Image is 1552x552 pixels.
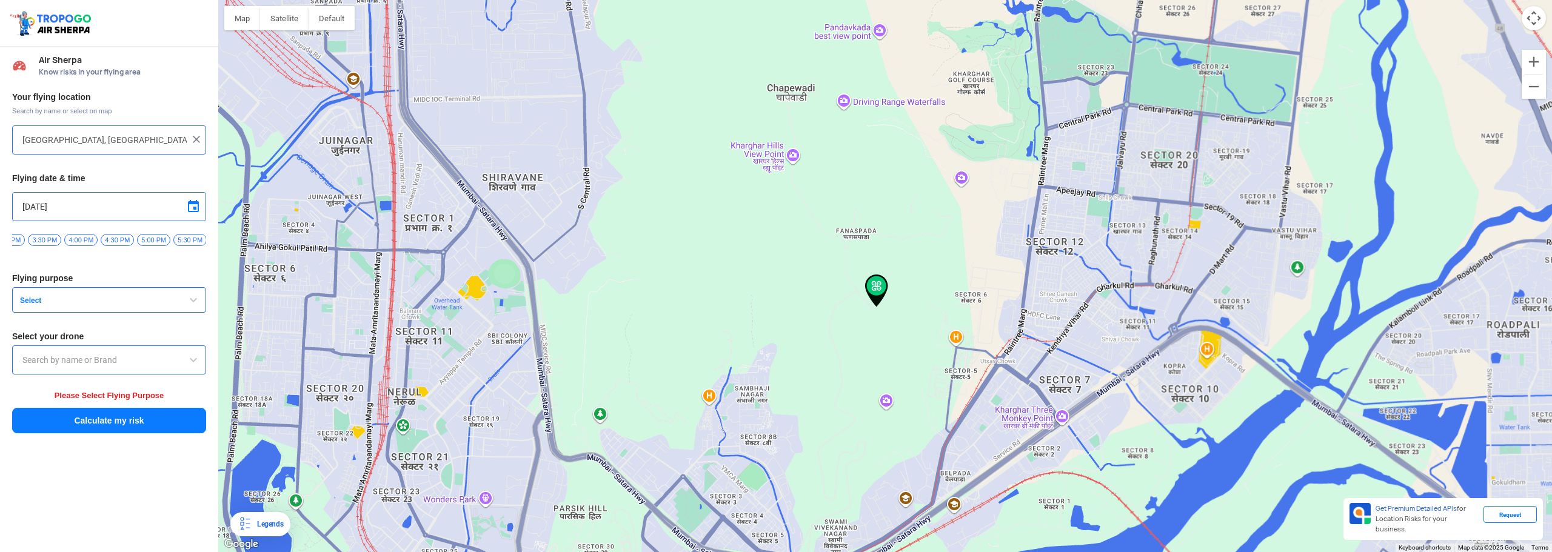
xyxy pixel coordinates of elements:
[9,9,95,37] img: ic_tgdronemaps.svg
[22,199,196,214] input: Select Date
[137,234,170,246] span: 5:00 PM
[39,55,206,65] span: Air Sherpa
[1399,544,1451,552] button: Keyboard shortcuts
[12,274,206,282] h3: Flying purpose
[22,133,187,147] input: Search your flying location
[221,536,261,552] img: Google
[173,234,207,246] span: 5:30 PM
[1371,503,1483,535] div: for Location Risks for your business.
[39,67,206,77] span: Know risks in your flying area
[12,106,206,116] span: Search by name or select on map
[12,408,206,433] button: Calculate my risk
[12,93,206,101] h3: Your flying location
[22,353,196,367] input: Search by name or Brand
[12,332,206,341] h3: Select your drone
[28,234,61,246] span: 3:30 PM
[224,6,260,30] button: Show street map
[1458,544,1524,551] span: Map data ©2025 Google
[221,536,261,552] a: Open this area in Google Maps (opens a new window)
[12,174,206,182] h3: Flying date & time
[55,391,164,400] span: Please Select Flying Purpose
[15,296,167,305] span: Select
[12,58,27,73] img: Risk Scores
[1531,544,1548,551] a: Terms
[238,517,252,531] img: Legends
[64,234,98,246] span: 4:00 PM
[1522,75,1546,99] button: Zoom out
[1483,506,1537,523] div: Request
[1522,50,1546,74] button: Zoom in
[252,517,283,531] div: Legends
[260,6,309,30] button: Show satellite imagery
[1376,504,1457,513] span: Get Premium Detailed APIs
[1350,503,1371,524] img: Premium APIs
[101,234,134,246] span: 4:30 PM
[12,287,206,313] button: Select
[1522,6,1546,30] button: Map camera controls
[190,133,202,145] img: ic_close.png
